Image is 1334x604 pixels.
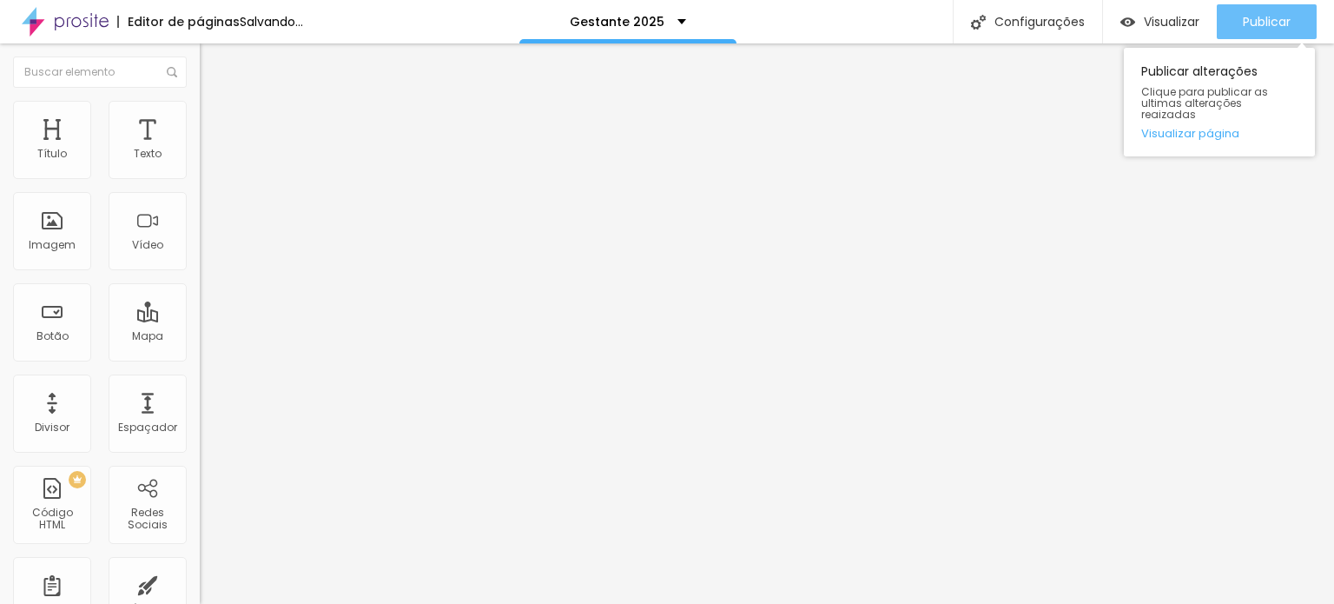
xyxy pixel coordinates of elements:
[134,148,162,160] div: Texto
[17,507,86,532] div: Código HTML
[37,148,67,160] div: Título
[1243,15,1291,29] span: Publicar
[971,15,986,30] img: Icone
[36,330,69,342] div: Botão
[132,239,163,251] div: Vídeo
[1141,86,1298,121] span: Clique para publicar as ultimas alterações reaizadas
[1144,15,1199,29] span: Visualizar
[1124,48,1315,156] div: Publicar alterações
[1141,128,1298,139] a: Visualizar página
[113,507,182,532] div: Redes Sociais
[1120,15,1135,30] img: view-1.svg
[167,67,177,77] img: Icone
[29,239,76,251] div: Imagem
[13,56,187,88] input: Buscar elemento
[1217,4,1317,39] button: Publicar
[117,16,240,28] div: Editor de páginas
[35,421,69,434] div: Divisor
[118,421,177,434] div: Espaçador
[1103,4,1217,39] button: Visualizar
[240,16,303,28] div: Salvando...
[570,16,664,28] p: Gestante 2025
[132,330,163,342] div: Mapa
